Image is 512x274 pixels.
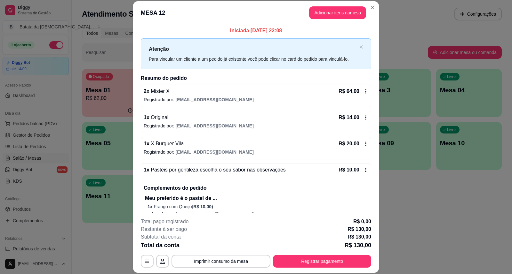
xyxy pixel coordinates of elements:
[149,115,169,120] span: Original
[309,6,366,19] button: Adicionar itens namesa
[144,140,184,148] p: 1 x
[149,167,286,172] span: Pastéis por gentileza escolha o seu sabor nas observações
[144,184,368,192] p: Complementos do pedido
[176,97,254,102] span: [EMAIL_ADDRESS][DOMAIN_NAME]
[149,141,184,146] span: X Burguer Vila
[172,255,270,268] button: Imprimir consumo da mesa
[339,166,359,174] p: R$ 10,00
[345,241,371,250] p: R$ 130,00
[144,149,368,155] p: Registrado por:
[133,1,379,24] header: MESA 12
[144,88,170,95] p: 2 x
[359,45,363,49] button: close
[144,114,168,121] p: 1 x
[149,88,170,94] span: Mister X
[141,74,371,82] h2: Resumo do pedido
[339,140,359,148] p: R$ 20,00
[148,204,154,209] span: 1 x
[176,123,254,128] span: [EMAIL_ADDRESS][DOMAIN_NAME]
[141,241,180,250] p: Total da conta
[367,3,378,13] button: Close
[141,218,188,225] p: Total pago registrado
[144,96,368,103] p: Registrado por:
[176,212,254,217] span: [EMAIL_ADDRESS][DOMAIN_NAME]
[144,166,286,174] p: 1 x
[176,149,254,155] span: [EMAIL_ADDRESS][DOMAIN_NAME]
[145,194,368,202] p: Meu preferido é o pastel de ...
[149,56,357,63] div: Para vincular um cliente a um pedido já existente você pode clicar no card do pedido para vinculá...
[193,204,213,209] span: R$ 10,00 )
[348,225,371,233] p: R$ 130,00
[144,123,368,129] p: Registrado por:
[148,203,368,210] p: Frango com Queijo (
[141,27,371,34] p: Iniciada [DATE] 22:08
[141,225,187,233] p: Restante à ser pago
[353,218,371,225] p: R$ 0,00
[273,255,371,268] button: Registrar pagamento
[141,233,181,241] p: Subtotal da conta
[149,45,357,53] p: Atenção
[339,88,359,95] p: R$ 64,00
[348,233,371,241] p: R$ 130,00
[339,114,359,121] p: R$ 14,00
[144,211,368,217] p: Registrado por:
